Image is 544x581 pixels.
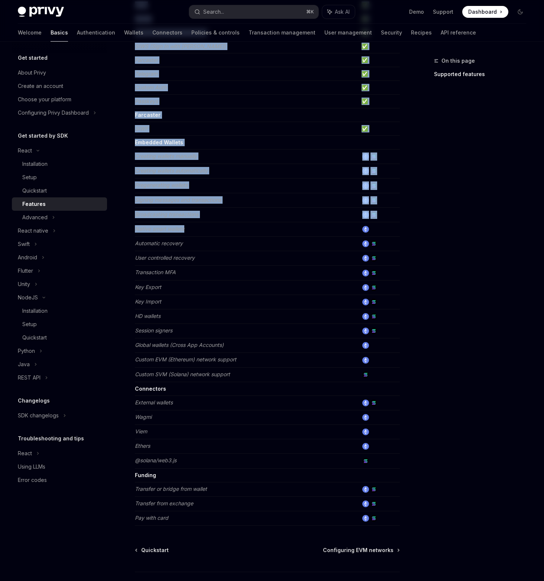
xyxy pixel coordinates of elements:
img: ethereum.png [362,429,369,435]
a: Basics [51,24,68,42]
h5: Troubleshooting and tips [18,434,84,443]
div: Python [18,347,35,355]
span: On this page [441,56,475,65]
img: ethereum.png [362,414,369,421]
em: SIWS (Sign In with [PERSON_NAME]) [135,43,226,49]
em: Automatic recovery [135,240,183,246]
div: Installation [22,160,48,168]
img: ethereum.png [362,400,369,406]
img: ethereum.png [362,342,369,349]
em: Broadcasting transactions [135,211,198,217]
div: Setup [22,320,37,329]
em: HD wallets [135,313,161,319]
em: @solana/web3.js [135,457,177,463]
div: Search... [203,7,224,16]
a: Features [12,197,107,211]
a: Error codes [12,473,107,487]
div: Java [18,360,30,369]
div: Error codes [18,476,47,485]
div: Quickstart [22,333,47,342]
img: ethereum.png [362,255,369,262]
img: solana.png [370,168,377,174]
div: Using LLMs [18,462,45,471]
img: solana.png [370,313,377,320]
h5: Get started by SDK [18,131,68,140]
a: Recipes [411,24,432,42]
a: Supported features [434,68,532,80]
span: Dashboard [468,8,497,16]
em: Transfer or bridge from wallet [135,486,207,492]
td: ✅ [359,53,400,67]
div: Configuring Privy Dashboard [18,108,89,117]
img: ethereum.png [362,183,369,189]
img: solana.png [370,500,377,507]
img: solana.png [370,153,377,160]
a: Installation [12,304,107,318]
img: solana.png [370,240,377,247]
div: NodeJS [18,293,38,302]
img: ethereum.png [362,168,369,174]
h5: Changelogs [18,396,50,405]
div: Features [22,200,46,209]
img: ethereum.png [362,313,369,320]
img: solana.png [362,371,369,378]
a: Welcome [18,24,42,42]
img: ethereum.png [362,500,369,507]
img: ethereum.png [362,443,369,450]
img: dark logo [18,7,64,17]
img: ethereum.png [362,486,369,493]
em: Key Export [135,284,161,290]
td: ✅ [359,122,400,136]
td: ✅ [359,40,400,53]
div: Android [18,253,37,262]
td: ✅ [359,67,400,81]
div: Unity [18,280,30,289]
em: Pay with card [135,515,168,521]
em: User controlled recovery [135,255,195,261]
img: solana.png [370,183,377,189]
em: Signing messages and transactions [135,197,221,203]
img: solana.png [370,197,377,204]
a: Wallets [124,24,143,42]
a: Quickstart [12,184,107,197]
img: solana.png [370,299,377,305]
strong: Farcaster [135,112,161,118]
button: Toggle dark mode [514,6,526,18]
img: solana.png [370,255,377,262]
a: About Privy [12,66,107,79]
a: API reference [441,24,476,42]
em: Viem [135,428,147,434]
div: Installation [22,306,48,315]
em: External wallets [135,399,173,406]
a: User management [324,24,372,42]
img: solana.png [370,270,377,276]
img: solana.png [370,284,377,291]
img: ethereum.png [362,211,369,218]
a: Using LLMs [12,460,107,473]
img: solana.png [362,458,369,465]
a: Demo [409,8,424,16]
a: Dashboard [462,6,508,18]
em: Passkeys [135,98,158,104]
a: Installation [12,157,107,171]
em: Custom EVM (Ethereum) network support [135,356,236,362]
td: ✅ [359,81,400,95]
a: Choose your platform [12,93,107,106]
em: SIWF [135,125,148,132]
em: Telegram [135,70,158,77]
em: Native smart wallets [135,226,184,232]
button: Search...⌘K [189,5,318,19]
a: Quickstart [136,546,169,554]
div: About Privy [18,68,46,77]
div: Swift [18,240,30,249]
img: ethereum.png [362,240,369,247]
div: Quickstart [22,186,47,195]
em: Session signers [135,327,172,334]
strong: Funding [135,472,156,478]
img: ethereum.png [362,515,369,522]
em: Global wallets (Cross App Accounts) [135,342,224,348]
img: ethereum.png [362,270,369,276]
img: ethereum.png [362,153,369,160]
img: ethereum.png [362,284,369,291]
a: Configuring EVM networks [323,546,399,554]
